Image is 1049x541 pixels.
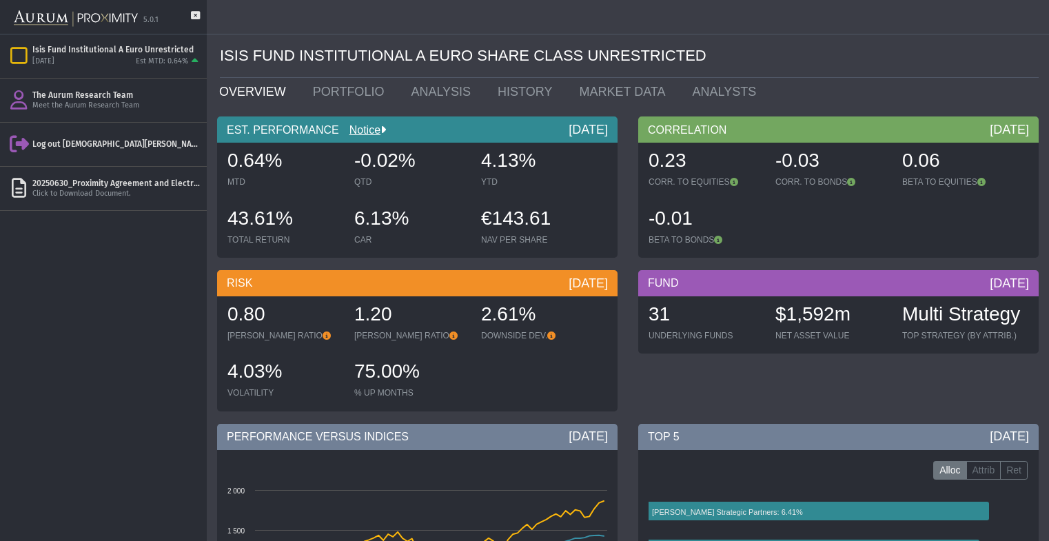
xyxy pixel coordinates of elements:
label: Alloc [933,461,966,480]
div: TOP STRATEGY (BY ATTRIB.) [902,330,1020,341]
text: 1 500 [227,527,245,535]
div: VOLATILITY [227,387,340,398]
div: [PERSON_NAME] RATIO [227,330,340,341]
div: [DATE] [32,57,54,67]
div: -0.03 [775,147,888,176]
div: % UP MONTHS [354,387,467,398]
div: 75.00% [354,358,467,387]
div: CORRELATION [638,116,1039,143]
img: Aurum-Proximity%20white.svg [14,3,138,34]
div: Est MTD: 0.64% [136,57,188,67]
div: ISIS FUND INSTITUTIONAL A EURO SHARE CLASS UNRESTRICTED [220,34,1039,78]
div: [DATE] [990,428,1029,445]
div: Log out [DEMOGRAPHIC_DATA][PERSON_NAME] [32,139,201,150]
div: CORR. TO EQUITIES [649,176,762,187]
div: $1,592m [775,301,888,330]
div: NET ASSET VALUE [775,330,888,341]
div: 1.20 [354,301,467,330]
div: QTD [354,176,467,187]
div: Multi Strategy [902,301,1020,330]
div: -0.01 [649,205,762,234]
div: 2.61% [481,301,594,330]
div: 4.13% [481,147,594,176]
div: Isis Fund Institutional A Euro Unrestricted [32,44,201,55]
div: Notice [339,123,386,138]
div: [DATE] [569,121,608,138]
a: HISTORY [487,78,569,105]
div: [DATE] [569,428,608,445]
div: [DATE] [990,275,1029,292]
div: NAV PER SHARE [481,234,594,245]
div: 31 [649,301,762,330]
div: 4.03% [227,358,340,387]
div: Meet the Aurum Research Team [32,101,201,111]
div: [DATE] [569,275,608,292]
div: TOP 5 [638,424,1039,450]
span: 0.64% [227,150,282,171]
text: [PERSON_NAME] Strategic Partners: 6.41% [652,508,803,516]
text: 2 000 [227,487,245,495]
div: BETA TO EQUITIES [902,176,1015,187]
a: OVERVIEW [209,78,303,105]
label: Ret [1000,461,1028,480]
div: FUND [638,270,1039,296]
div: RISK [217,270,618,296]
div: CAR [354,234,467,245]
span: 0.23 [649,150,686,171]
div: The Aurum Research Team [32,90,201,101]
div: MTD [227,176,340,187]
div: Click to Download Document. [32,189,201,199]
a: Notice [339,124,380,136]
div: [PERSON_NAME] RATIO [354,330,467,341]
div: [DATE] [990,121,1029,138]
span: -0.02% [354,150,416,171]
div: PERFORMANCE VERSUS INDICES [217,424,618,450]
a: MARKET DATA [569,78,682,105]
div: BETA TO BONDS [649,234,762,245]
div: CORR. TO BONDS [775,176,888,187]
div: TOTAL RETURN [227,234,340,245]
a: ANALYSTS [682,78,773,105]
div: EST. PERFORMANCE [217,116,618,143]
div: 6.13% [354,205,467,234]
div: 43.61% [227,205,340,234]
div: UNDERLYING FUNDS [649,330,762,341]
div: 0.80 [227,301,340,330]
div: YTD [481,176,594,187]
label: Attrib [966,461,1001,480]
div: 0.06 [902,147,1015,176]
div: 20250630_Proximity Agreement and Electronic Access Agreement (Signed).pdf [32,178,201,189]
div: €143.61 [481,205,594,234]
a: PORTFOLIO [303,78,401,105]
div: 5.0.1 [143,15,159,25]
div: DOWNSIDE DEV. [481,330,594,341]
a: ANALYSIS [400,78,487,105]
